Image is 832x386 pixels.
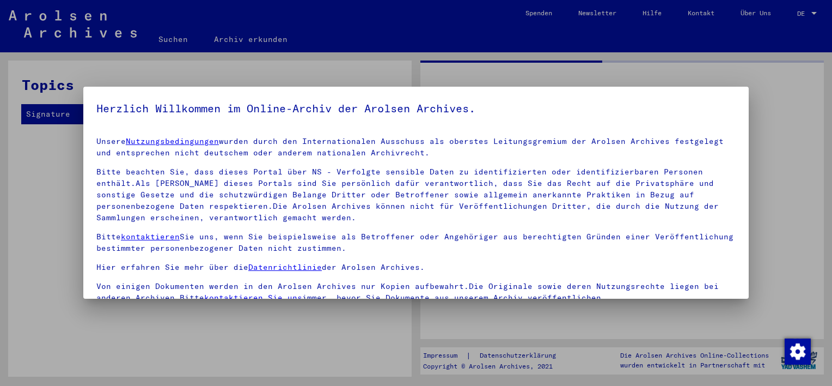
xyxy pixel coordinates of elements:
[126,136,219,146] a: Nutzungsbedingungen
[96,281,736,304] p: Von einigen Dokumenten werden in den Arolsen Archives nur Kopien aufbewahrt.Die Originale sowie d...
[96,100,736,117] h5: Herzlich Willkommen im Online-Archiv der Arolsen Archives.
[785,339,811,365] img: Zustimmung ändern
[96,136,736,159] p: Unsere wurden durch den Internationalen Ausschuss als oberstes Leitungsgremium der Arolsen Archiv...
[248,262,322,272] a: Datenrichtlinie
[96,262,736,273] p: Hier erfahren Sie mehr über die der Arolsen Archives.
[96,166,736,224] p: Bitte beachten Sie, dass dieses Portal über NS - Verfolgte sensible Daten zu identifizierten oder...
[204,293,302,303] a: kontaktieren Sie uns
[784,338,810,364] div: Zustimmung ändern
[96,231,736,254] p: Bitte Sie uns, wenn Sie beispielsweise als Betroffener oder Angehöriger aus berechtigten Gründen ...
[121,232,180,242] a: kontaktieren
